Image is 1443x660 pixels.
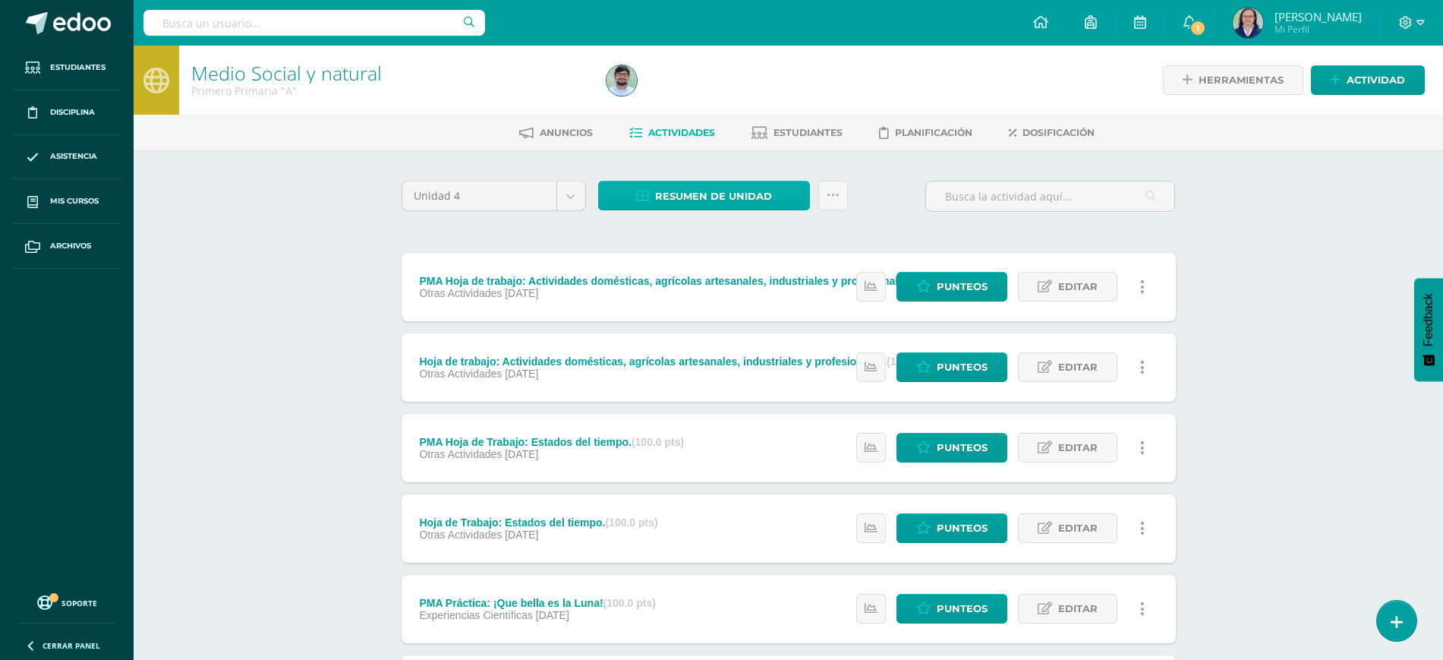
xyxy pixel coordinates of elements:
span: Anuncios [540,127,593,138]
span: Editar [1058,353,1098,381]
span: Editar [1058,434,1098,462]
a: Asistencia [12,135,121,180]
span: Actividades [648,127,715,138]
a: Actividad [1311,65,1425,95]
span: Archivos [50,240,91,252]
span: Cerrar panel [43,640,100,651]
a: Estudiantes [12,46,121,90]
a: Punteos [896,433,1007,463]
span: Punteos [937,514,988,542]
a: Herramientas [1163,65,1303,95]
span: 1 [1189,20,1206,36]
span: Estudiantes [773,127,843,138]
a: Anuncios [519,121,593,145]
span: Feedback [1422,293,1435,346]
a: Soporte [18,592,115,612]
img: b70cd412f2b01b862447bda25ceab0f5.png [1233,8,1263,38]
span: Experiencias Científicas [419,609,532,621]
span: Editar [1058,514,1098,542]
span: Punteos [937,595,988,623]
strong: (100.0 pts) [605,516,657,529]
span: Punteos [937,353,988,381]
div: PMA Hoja de trabajo: Actividades domésticas, agrícolas artesanales, industriales y profesionales. [419,275,965,287]
a: Disciplina [12,90,121,135]
a: Planificación [879,121,972,145]
span: Dosificación [1022,127,1095,138]
span: Mi Perfil [1274,23,1362,36]
div: PMA Hoja de Trabajo: Estados del tiempo. [419,436,684,448]
span: Otras Actividades [419,529,502,541]
span: Otras Actividades [419,368,502,380]
span: Actividad [1347,66,1405,94]
span: [DATE] [505,287,538,299]
a: Punteos [896,352,1007,382]
span: Mis cursos [50,195,99,207]
span: [PERSON_NAME] [1274,9,1362,24]
span: [DATE] [505,448,538,460]
span: Soporte [61,598,97,608]
span: Editar [1058,595,1098,623]
strong: (100.0 pts) [603,597,656,609]
span: [DATE] [536,609,569,621]
span: [DATE] [505,529,538,541]
a: Estudiantes [751,121,843,145]
span: Herramientas [1199,66,1284,94]
a: Mis cursos [12,179,121,224]
span: Unidad 4 [414,182,545,210]
span: Estudiantes [50,62,106,74]
a: Medio Social y natural [191,60,382,86]
span: Punteos [937,273,988,301]
a: Resumen de unidad [598,181,810,210]
input: Busca un usuario... [143,10,485,36]
div: Hoja de Trabajo: Estados del tiempo. [419,516,657,529]
a: Punteos [896,513,1007,543]
span: Resumen de unidad [655,182,772,210]
div: PMA Práctica: ¡Que bella es la Luna! [419,597,655,609]
span: Otras Actividades [419,448,502,460]
a: Unidad 4 [402,182,585,210]
span: Otras Actividades [419,287,502,299]
input: Busca la actividad aquí... [926,182,1174,211]
a: Dosificación [1009,121,1095,145]
span: Editar [1058,273,1098,301]
span: Disciplina [50,106,95,118]
span: [DATE] [505,368,538,380]
a: Punteos [896,594,1007,624]
div: Hoja de trabajo: Actividades domésticas, agrícolas artesanales, industriales y profesionales. [419,355,939,368]
span: Punteos [937,434,988,462]
img: 67a93918e578d5e684582485421d34e0.png [607,65,637,96]
a: Actividades [629,121,715,145]
a: Punteos [896,272,1007,302]
strong: (100.0 pts) [632,436,684,448]
div: Primero Primaria 'A' [191,84,588,98]
span: Planificación [895,127,972,138]
h1: Medio Social y natural [191,62,588,84]
span: Asistencia [50,150,97,163]
button: Feedback - Mostrar encuesta [1414,278,1443,381]
a: Archivos [12,224,121,269]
